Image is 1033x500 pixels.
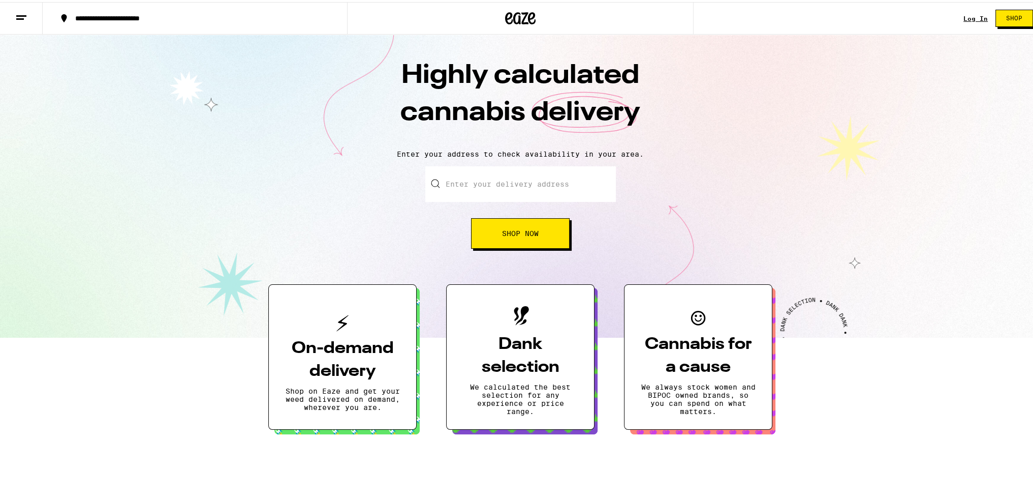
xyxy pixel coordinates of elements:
h3: Dank selection [463,331,578,377]
button: Shop [995,8,1033,25]
p: Enter your address to check availability in your area. [10,148,1030,156]
p: Shop on Eaze and get your weed delivered on demand, wherever you are. [285,385,400,409]
input: Enter your delivery address [425,164,616,200]
span: Shop Now [502,228,539,235]
p: We always stock women and BIPOC owned brands, so you can spend on what matters. [641,381,756,414]
span: Hi. Need any help? [6,7,73,15]
h3: Cannabis for a cause [641,331,756,377]
a: Log In [963,13,988,20]
button: Shop Now [471,216,570,247]
button: Dank selectionWe calculated the best selection for any experience or price range. [446,282,594,428]
p: We calculated the best selection for any experience or price range. [463,381,578,414]
button: Cannabis for a causeWe always stock women and BIPOC owned brands, so you can spend on what matters. [624,282,772,428]
button: On-demand deliveryShop on Eaze and get your weed delivered on demand, wherever you are. [268,282,417,428]
h1: Highly calculated cannabis delivery [342,55,698,140]
span: Shop [1006,13,1022,19]
h3: On-demand delivery [285,335,400,381]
